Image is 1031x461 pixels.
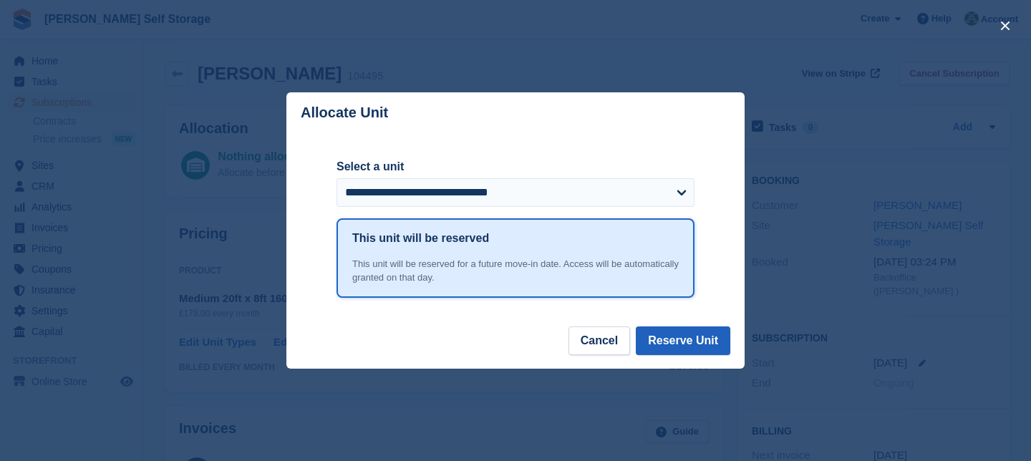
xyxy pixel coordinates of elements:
p: Allocate Unit [301,105,388,121]
button: Cancel [568,326,630,355]
div: This unit will be reserved for a future move-in date. Access will be automatically granted on tha... [352,257,679,285]
button: Reserve Unit [636,326,730,355]
h1: This unit will be reserved [352,230,489,247]
label: Select a unit [337,158,694,175]
button: close [994,14,1017,37]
